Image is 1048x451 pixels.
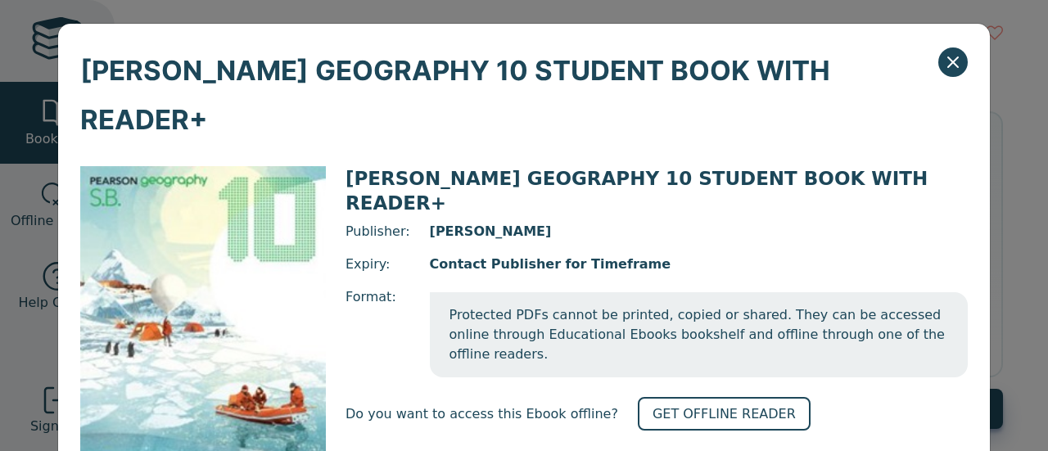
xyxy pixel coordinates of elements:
[346,397,968,431] div: Do you want to access this Ebook offline?
[430,292,968,377] span: Protected PDFs cannot be printed, copied or shared. They can be accessed online through Education...
[80,46,938,144] span: [PERSON_NAME] GEOGRAPHY 10 STUDENT BOOK WITH READER+
[346,255,410,274] span: Expiry:
[938,47,968,77] button: Close
[638,397,811,431] a: GET OFFLINE READER
[430,222,968,241] span: [PERSON_NAME]
[346,287,410,377] span: Format:
[346,168,928,214] span: [PERSON_NAME] GEOGRAPHY 10 STUDENT BOOK WITH READER+
[346,222,410,241] span: Publisher:
[430,255,968,274] span: Contact Publisher for Timeframe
